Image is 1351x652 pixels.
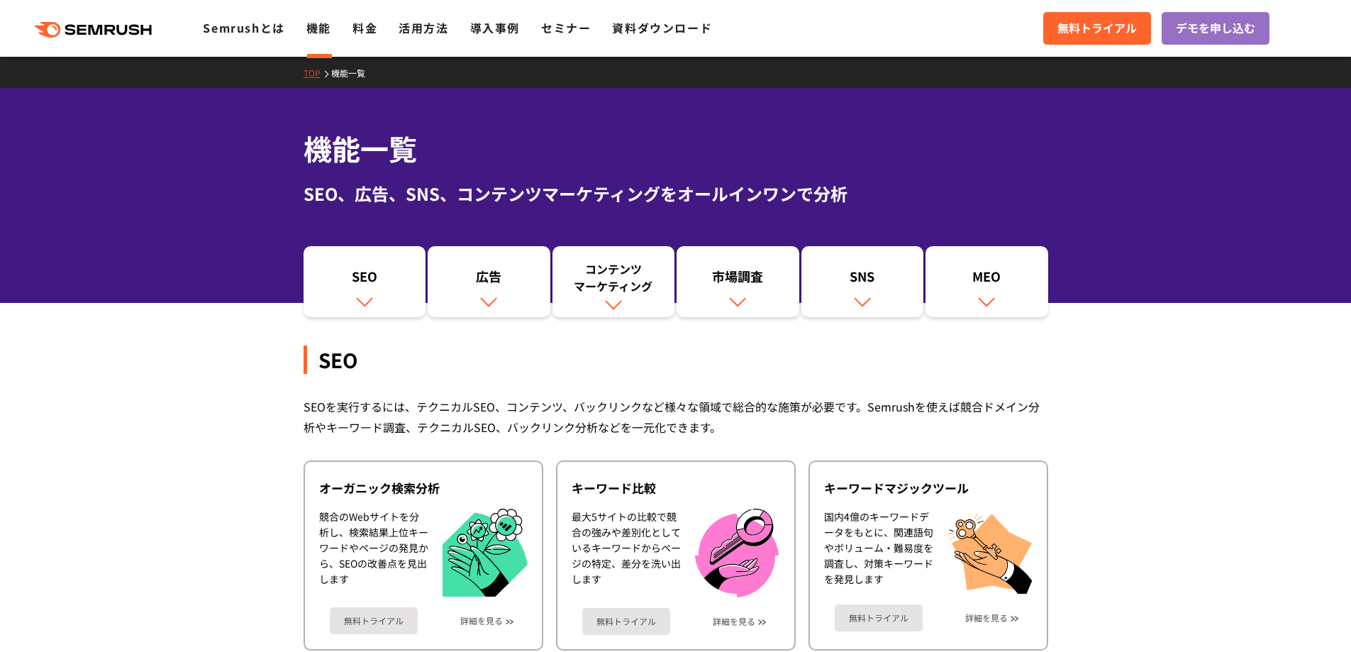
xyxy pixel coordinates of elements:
[435,267,543,292] div: 広告
[552,246,675,317] a: コンテンツマーケティング
[428,246,550,317] a: 広告
[470,19,520,36] a: 導入事例
[572,509,681,597] div: 最大5サイトの比較で競合の強みや差別化としているキーワードからページの特定、差分を洗い出します
[304,397,1048,438] div: SEOを実行するには、テクニカルSEO、コンテンツ、バックリンクなど様々な領域で総合的な施策が必要です。Semrushを使えば競合ドメイン分析やキーワード調査、テクニカルSEO、バックリンク分析...
[304,346,1048,374] div: SEO
[304,246,426,317] a: SEO
[835,604,923,631] a: 無料トライアル
[560,260,668,294] div: コンテンツ マーケティング
[399,19,448,36] a: 活用方法
[319,480,528,497] div: オーガニック検索分析
[947,509,1033,594] img: キーワードマジックツール
[1162,12,1269,45] a: デモを申し込む
[582,608,670,635] a: 無料トライアル
[925,246,1048,317] a: MEO
[801,246,924,317] a: SNS
[808,267,917,292] div: SNS
[304,67,331,79] a: TOP
[311,267,419,292] div: SEO
[677,246,799,317] a: 市場調査
[460,616,503,626] a: 詳細を見る
[443,509,528,597] img: オーガニック検索分析
[824,480,1033,497] div: キーワードマジックツール
[1176,19,1255,38] span: デモを申し込む
[352,19,377,36] a: 料金
[824,509,933,594] div: 国内4億のキーワードデータをもとに、関連語句やボリューム・難易度を調査し、対策キーワードを発見します
[612,19,712,36] a: 資料ダウンロード
[684,267,792,292] div: 市場調査
[933,267,1041,292] div: MEO
[304,128,1048,170] h1: 機能一覧
[1057,19,1137,38] span: 無料トライアル
[695,509,779,597] img: キーワード比較
[331,67,376,79] a: 機能一覧
[965,613,1008,623] a: 詳細を見る
[319,509,428,597] div: 競合のWebサイトを分析し、検索結果上位キーワードやページの発見から、SEOの改善点を見出します
[203,19,284,36] a: Semrushとは
[306,19,331,36] a: 機能
[304,181,1048,206] div: SEO、広告、SNS、コンテンツマーケティングをオールインワンで分析
[541,19,591,36] a: セミナー
[572,480,780,497] div: キーワード比較
[330,607,418,634] a: 無料トライアル
[713,617,755,626] a: 詳細を見る
[1043,12,1151,45] a: 無料トライアル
